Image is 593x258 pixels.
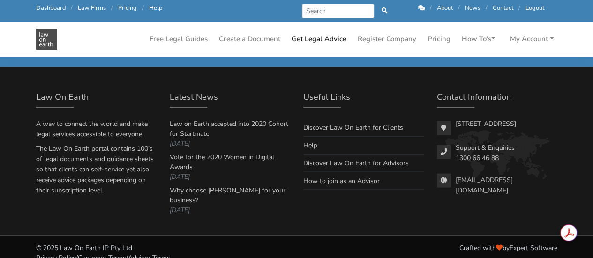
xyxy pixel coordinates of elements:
[303,123,403,132] a: Discover Law On Earth for Clients
[506,30,557,48] a: My Account
[111,4,113,12] span: /
[215,30,284,48] a: Create a Document
[456,142,515,163] p: Support & Enquiries 1300 66 46 88
[437,89,557,107] div: Contact Information
[458,4,460,12] span: /
[465,4,480,12] a: News
[170,89,290,107] div: Latest News
[36,29,57,50] img: Bailey Eustace - Advisor
[303,158,409,167] a: Discover Law On Earth for Advisors
[118,4,137,12] a: Pricing
[302,4,375,18] input: Search
[170,152,274,171] a: Vote for the 2020 Women in Digital Awards
[456,175,513,194] a: [EMAIL_ADDRESS][DOMAIN_NAME]
[170,119,288,138] a: Law on Earth accepted into 2020 Cohort for Startmate
[170,205,190,214] em: [DATE]
[78,4,106,12] a: Law Firms
[510,243,557,252] a: Expert Software
[146,30,211,48] a: Free Legal Guides
[303,140,317,149] a: Help
[518,4,520,12] span: /
[354,30,420,48] a: Register Company
[36,118,157,140] p: A way to connect the world and make legal services accessible to everyone.
[458,30,499,48] a: How To's
[36,143,157,196] p: The Law On Earth portal contains 100’s of legal documents and guidance sheets so that clients can...
[36,4,66,12] a: Dashboard
[170,172,190,181] em: [DATE]
[142,4,144,12] span: /
[424,30,454,48] a: Pricing
[525,4,544,12] a: Logout
[71,4,73,12] span: /
[303,176,380,185] a: How to join as an Advisor
[149,4,162,12] a: Help
[493,4,513,12] a: Contact
[170,139,190,147] em: [DATE]
[170,185,285,204] a: Why choose [PERSON_NAME] for your business?
[36,89,157,107] div: Law On Earth
[486,4,488,12] span: /
[288,30,350,48] a: Get Legal Advice
[456,118,516,135] p: [STREET_ADDRESS]
[303,89,424,107] div: Useful Links
[430,4,432,12] span: /
[437,4,453,12] a: About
